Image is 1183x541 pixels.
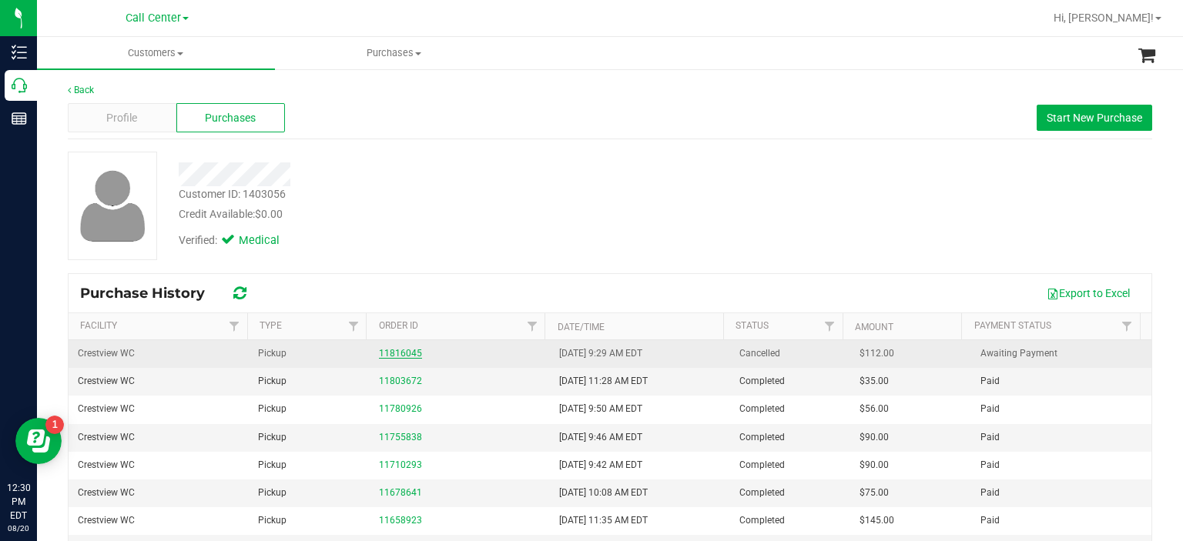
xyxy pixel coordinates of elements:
span: Crestview WC [78,374,135,389]
iframe: Resource center [15,418,62,464]
span: Paid [980,486,1000,500]
span: [DATE] 10:08 AM EDT [559,486,648,500]
span: $112.00 [860,346,894,361]
a: 11755838 [379,432,422,442]
div: Credit Available: [179,206,709,222]
span: Crestview WC [78,402,135,416]
span: $75.00 [860,486,889,500]
span: Completed [739,374,785,389]
a: Customers [37,37,275,69]
span: Start New Purchase [1047,112,1142,124]
span: [DATE] 9:29 AM EDT [559,346,642,361]
span: Customers [37,46,275,60]
a: Facility [80,320,117,331]
inline-svg: Inventory [12,45,27,60]
a: 11658923 [379,515,422,526]
span: Completed [739,430,785,445]
span: $90.00 [860,430,889,445]
a: Filter [340,313,366,339]
iframe: Resource center unread badge [45,416,64,434]
span: Pickup [258,374,287,389]
span: $35.00 [860,374,889,389]
a: 11816045 [379,348,422,359]
a: Amount [855,322,893,332]
span: $145.00 [860,513,894,528]
span: $90.00 [860,458,889,473]
span: Crestview WC [78,346,135,361]
span: Cancelled [739,346,780,361]
span: Paid [980,458,1000,473]
span: Pickup [258,486,287,500]
span: Crestview WC [78,458,135,473]
span: Completed [739,486,785,500]
span: Pickup [258,513,287,528]
p: 12:30 PM EDT [7,481,30,523]
button: Export to Excel [1037,280,1140,306]
span: Call Center [126,12,181,25]
span: Purchases [276,46,512,60]
a: Type [260,320,282,331]
span: Pickup [258,346,287,361]
a: Filter [222,313,247,339]
span: [DATE] 9:50 AM EDT [559,402,642,416]
a: Payment Status [974,320,1051,331]
a: Order ID [379,320,418,331]
a: Filter [519,313,545,339]
span: [DATE] 11:28 AM EDT [559,374,648,389]
span: Pickup [258,430,287,445]
div: Verified: [179,232,300,249]
span: Purchases [205,110,256,126]
a: Date/Time [558,322,605,332]
a: Back [68,85,94,95]
span: Paid [980,513,1000,528]
div: Customer ID: 1403056 [179,186,286,202]
span: Paid [980,402,1000,416]
img: user-icon.png [72,166,153,245]
span: Completed [739,458,785,473]
span: [DATE] 11:35 AM EDT [559,513,648,528]
span: Completed [739,402,785,416]
p: 08/20 [7,523,30,534]
a: Purchases [275,37,513,69]
span: Completed [739,513,785,528]
span: $56.00 [860,402,889,416]
span: $0.00 [255,208,283,220]
inline-svg: Call Center [12,78,27,93]
a: 11780926 [379,403,422,414]
span: Hi, [PERSON_NAME]! [1054,12,1154,24]
span: Purchase History [80,285,220,302]
span: [DATE] 9:42 AM EDT [559,458,642,473]
inline-svg: Reports [12,111,27,126]
span: [DATE] 9:46 AM EDT [559,430,642,445]
span: Awaiting Payment [980,346,1057,361]
a: 11678641 [379,487,422,498]
span: Crestview WC [78,486,135,500]
span: Crestview WC [78,430,135,445]
span: Paid [980,374,1000,389]
span: Profile [106,110,137,126]
span: Medical [239,232,300,249]
a: 11710293 [379,459,422,470]
a: Status [736,320,769,331]
span: Paid [980,430,1000,445]
a: Filter [816,313,842,339]
a: 11803672 [379,376,422,386]
span: Pickup [258,402,287,416]
a: Filter [1114,313,1140,339]
span: Crestview WC [78,513,135,528]
button: Start New Purchase [1037,105,1152,131]
span: Pickup [258,458,287,473]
